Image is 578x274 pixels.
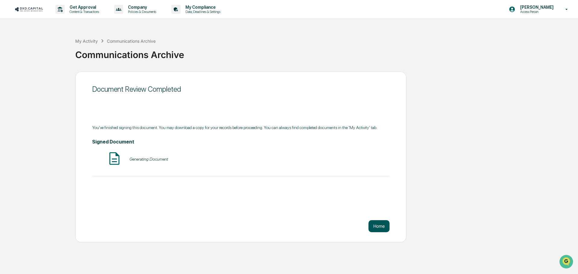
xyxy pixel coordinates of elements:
div: 🖐️ [6,76,11,81]
div: We're available if you need us! [20,52,76,57]
p: How can we help? [6,13,110,22]
p: Content & Transactions [65,10,102,14]
p: Data, Deadlines & Settings [181,10,223,14]
a: 🗄️Attestations [41,73,77,84]
iframe: Open customer support [559,254,575,270]
div: Start new chat [20,46,99,52]
p: Policies & Documents [123,10,159,14]
div: Generating Document [129,157,168,162]
p: Company [123,5,159,10]
a: 🔎Data Lookup [4,85,40,96]
button: Home [368,220,390,232]
button: Start new chat [102,48,110,55]
p: Access Person [515,10,557,14]
div: You've finished signing this document. You may download a copy for your records before proceeding... [92,125,390,130]
div: Communications Archive [107,38,156,44]
p: [PERSON_NAME] [515,5,557,10]
p: Get Approval [65,5,102,10]
p: My Compliance [181,5,223,10]
img: Document Icon [107,151,122,166]
div: Communications Archive [75,45,575,60]
div: Document Review Completed [92,85,390,94]
div: My Activity [75,38,98,44]
img: 1746055101610-c473b297-6a78-478c-a979-82029cc54cd1 [6,46,17,57]
span: Data Lookup [12,87,38,93]
h4: Signed Document [92,139,390,145]
img: logo [14,6,43,12]
span: Pylon [60,102,73,106]
a: 🖐️Preclearance [4,73,41,84]
span: Attestations [50,76,75,82]
span: Preclearance [12,76,39,82]
div: 🔎 [6,88,11,93]
div: 🗄️ [44,76,48,81]
a: Powered byPylon [42,102,73,106]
